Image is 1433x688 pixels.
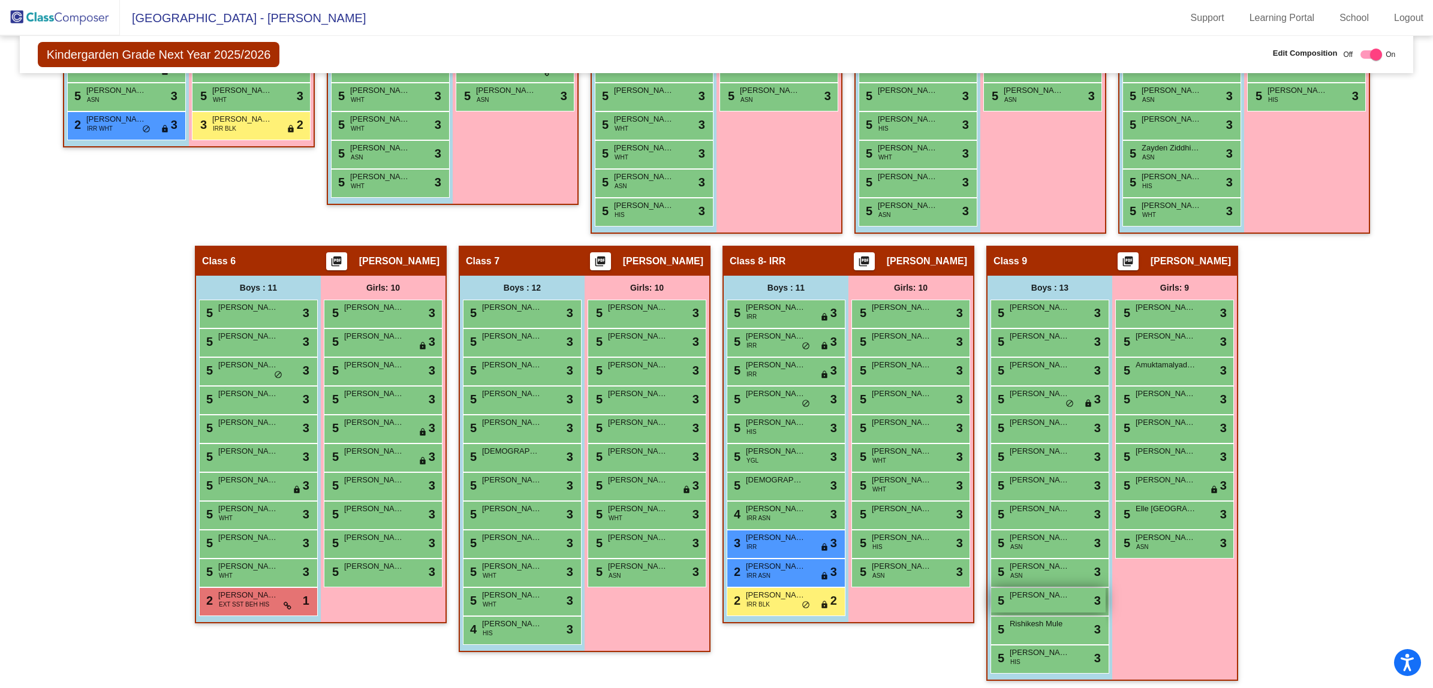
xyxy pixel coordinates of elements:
span: 5 [857,393,866,406]
span: [PERSON_NAME] [1010,301,1070,313]
span: Edit Composition [1273,47,1338,59]
span: do_not_disturb_alt [142,125,150,134]
mat-icon: picture_as_pdf [593,255,607,272]
span: IRR WHT [87,124,113,133]
span: Class 8 [730,255,763,267]
span: 3 [1226,173,1233,191]
span: [PERSON_NAME] [608,417,668,429]
span: Class 7 [466,255,499,267]
span: 5 [329,450,339,463]
span: Amuktamalyada [PERSON_NAME] [1136,359,1196,371]
span: HIS [746,427,757,436]
span: 3 [567,419,573,437]
span: [PERSON_NAME] [350,171,410,183]
span: do_not_disturb_alt [1065,399,1074,409]
span: 3 [429,448,435,466]
span: 3 [956,390,963,408]
span: [PERSON_NAME] [1151,255,1231,267]
span: 3 [956,304,963,322]
span: 5 [467,335,477,348]
span: 3 [303,304,309,322]
span: 5 [857,335,866,348]
span: ASN [351,153,363,162]
span: 3 [693,448,699,466]
span: 3 [1088,87,1095,105]
span: 3 [962,144,969,162]
span: lock [161,125,169,134]
span: 5 [857,450,866,463]
span: YGL [746,456,758,465]
span: [PERSON_NAME] [1136,445,1196,457]
span: [PERSON_NAME] [1136,417,1196,429]
span: [PERSON_NAME] [1142,85,1202,96]
span: 5 [329,421,339,434]
span: 3 [824,87,831,105]
span: lock [287,125,295,134]
span: 3 [830,390,837,408]
span: lock [419,342,427,351]
span: On [1386,49,1395,60]
span: 3 [830,304,837,322]
span: [PERSON_NAME] [746,359,806,371]
div: Boys : 11 [724,276,848,300]
span: HIS [878,124,889,133]
span: 3 [1226,87,1233,105]
span: [PERSON_NAME] [608,445,668,457]
span: 3 [197,118,207,131]
a: Support [1181,8,1234,28]
span: 3 [693,361,699,379]
span: 3 [1094,304,1101,322]
span: 5 [203,393,213,406]
span: [PERSON_NAME] [1010,330,1070,342]
span: [PERSON_NAME] [1142,200,1202,212]
span: 3 [303,419,309,437]
span: ASN [1004,95,1017,104]
span: ASN [878,210,891,219]
span: [PERSON_NAME] [218,359,278,371]
span: IRR [746,312,757,321]
span: 5 [599,118,609,131]
span: 5 [863,176,872,189]
span: 3 [1220,333,1227,351]
span: 5 [599,204,609,218]
span: 3 [429,419,435,437]
span: 3 [1094,361,1101,379]
span: 5 [467,364,477,377]
span: [PERSON_NAME] [746,330,806,342]
span: 3 [171,116,177,134]
span: 3 [1220,419,1227,437]
span: 3 [435,173,441,191]
span: 3 [435,144,441,162]
span: [PERSON_NAME] [350,142,410,154]
span: [PERSON_NAME] [608,359,668,371]
mat-icon: picture_as_pdf [1121,255,1135,272]
span: [PERSON_NAME] [878,113,938,125]
span: 5 [995,393,1004,406]
span: [PERSON_NAME] [872,417,932,429]
span: 3 [830,448,837,466]
span: WHT [1142,210,1156,219]
span: 3 [1094,448,1101,466]
span: 5 [329,364,339,377]
span: [PERSON_NAME] [1010,359,1070,371]
span: [PERSON_NAME] [212,113,272,125]
span: 3 [303,333,309,351]
span: 5 [857,306,866,319]
span: Kindergarden Grade Next Year 2025/2026 [38,42,280,67]
span: [PERSON_NAME] [614,200,674,212]
span: ASN [740,95,753,104]
span: 2 [71,118,81,131]
span: 5 [467,393,477,406]
span: 2 [297,116,303,134]
span: Zayden Ziddhique [1142,142,1202,154]
span: 5 [467,421,477,434]
span: [PERSON_NAME] [1268,85,1327,96]
span: 3 [1226,144,1233,162]
span: [PERSON_NAME] [476,85,536,96]
span: 3 [171,87,177,105]
span: do_not_disturb_alt [274,370,282,380]
span: 3 [962,202,969,220]
span: [PERSON_NAME] [872,330,932,342]
span: 5 [335,147,345,160]
span: 5 [1127,118,1136,131]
